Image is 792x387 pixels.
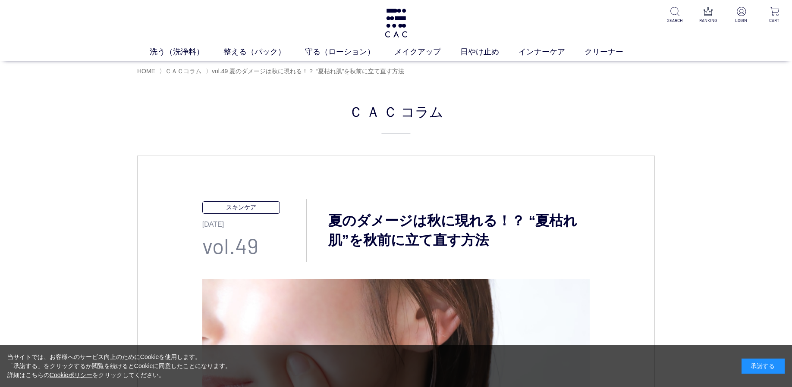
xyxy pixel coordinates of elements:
div: 承諾する [742,359,785,374]
a: 守る（ローション） [305,46,394,58]
span: コラム [401,101,443,122]
h3: 夏のダメージは秋に現れる！？ “夏枯れ肌”を秋前に立て直す方法 [307,211,590,250]
p: CART [764,17,785,24]
h2: ＣＡＣ [137,101,655,134]
p: RANKING [698,17,719,24]
li: 〉 [159,67,204,75]
a: ＣＡＣコラム [165,68,201,75]
a: インナーケア [519,46,585,58]
a: SEARCH [664,7,685,24]
a: 洗う（洗浄料） [150,46,223,58]
img: logo [383,9,409,37]
div: 当サイトでは、お客様へのサービス向上のためにCookieを使用します。 「承諾する」をクリックするか閲覧を続けるとCookieに同意したことになります。 詳細はこちらの をクリックしてください。 [7,353,232,380]
a: 整える（パック） [223,46,305,58]
p: スキンケア [202,201,280,214]
a: 日やけ止め [460,46,519,58]
a: HOME [137,68,155,75]
a: LOGIN [731,7,752,24]
li: 〉 [206,67,406,75]
span: vol.49 夏のダメージは秋に現れる！？ “夏枯れ肌”を秋前に立て直す方法 [212,68,404,75]
p: SEARCH [664,17,685,24]
a: RANKING [698,7,719,24]
a: CART [764,7,785,24]
p: [DATE] [202,214,307,230]
p: LOGIN [731,17,752,24]
a: クリーナー [585,46,643,58]
a: メイクアップ [394,46,460,58]
p: vol.49 [202,230,307,262]
a: Cookieポリシー [50,371,93,378]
